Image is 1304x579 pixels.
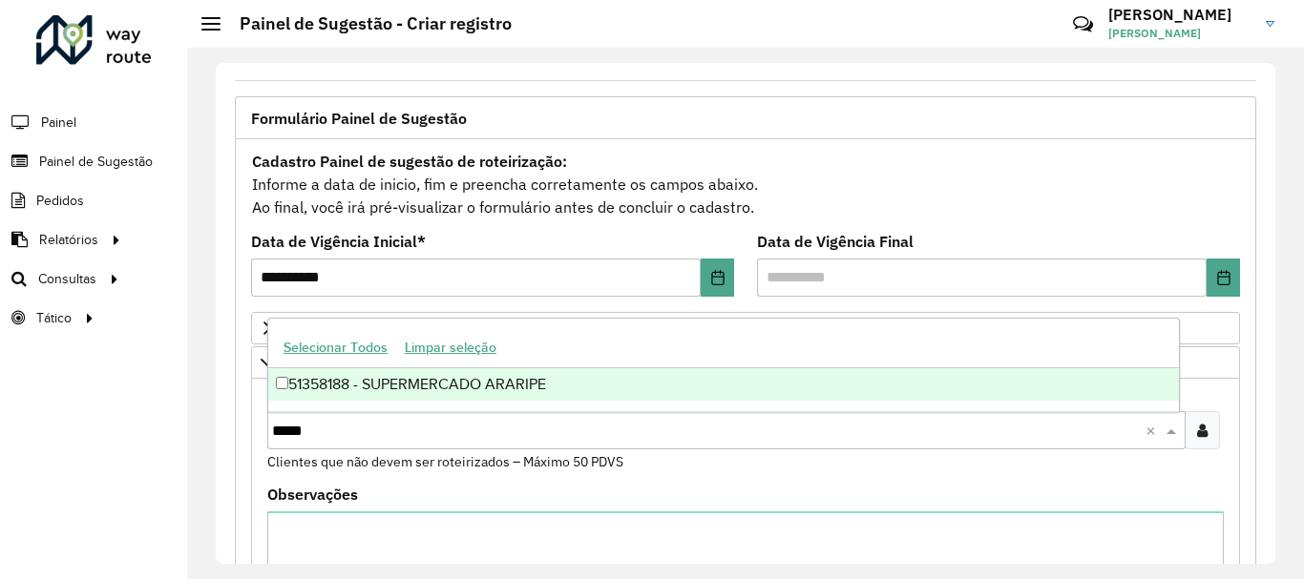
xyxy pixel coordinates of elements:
[251,149,1240,219] div: Informe a data de inicio, fim e preencha corretamente os campos abaixo. Ao final, você irá pré-vi...
[251,230,426,253] label: Data de Vigência Inicial
[41,113,76,133] span: Painel
[39,152,153,172] span: Painel de Sugestão
[267,483,358,506] label: Observações
[701,258,734,297] button: Choose Date
[1108,25,1251,42] span: [PERSON_NAME]
[221,13,512,34] h2: Painel de Sugestão - Criar registro
[268,368,1179,401] div: 51358188 - SUPERMERCADO ARARIPE
[396,333,505,362] button: Limpar seleção
[251,111,467,126] span: Formulário Painel de Sugestão
[1207,258,1240,297] button: Choose Date
[251,312,1240,344] a: Priorizar Cliente - Não podem ficar no buffer
[38,269,96,289] span: Consultas
[275,333,396,362] button: Selecionar Todos
[252,152,567,171] strong: Cadastro Painel de sugestão de roteirização:
[251,346,1240,379] a: Preservar Cliente - Devem ficar no buffer, não roteirizar
[39,230,98,250] span: Relatórios
[36,308,72,328] span: Tático
[757,230,914,253] label: Data de Vigência Final
[267,318,1180,412] ng-dropdown-panel: Options list
[1108,6,1251,24] h3: [PERSON_NAME]
[1062,4,1104,45] a: Contato Rápido
[36,191,84,211] span: Pedidos
[1146,419,1162,442] span: Clear all
[267,453,623,470] small: Clientes que não devem ser roteirizados – Máximo 50 PDVS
